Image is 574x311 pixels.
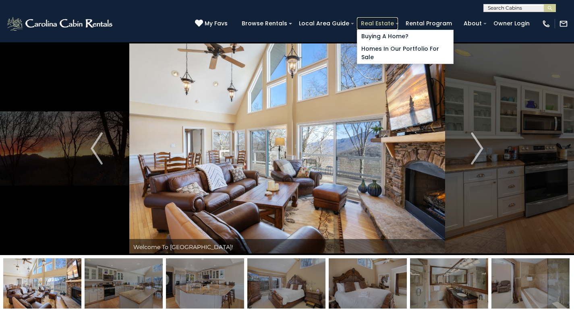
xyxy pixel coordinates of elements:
[410,258,488,309] img: 163279010
[91,132,103,165] img: arrow
[247,258,325,309] img: 163279008
[295,17,353,30] a: Local Area Guide
[542,19,551,28] img: phone-regular-white.png
[166,258,244,309] img: 163279007
[85,258,163,309] img: 163279006
[357,43,453,64] a: Homes in Our Portfolio For Sale
[6,16,115,32] img: White-1-2.png
[489,17,534,30] a: Owner Login
[402,17,456,30] a: Rental Program
[238,17,291,30] a: Browse Rentals
[64,42,129,255] button: Previous
[3,258,81,309] img: 163279005
[129,239,445,255] div: Welcome To [GEOGRAPHIC_DATA]!
[357,17,398,30] a: Real Estate
[491,258,570,309] img: 163279011
[195,19,230,28] a: My Favs
[460,17,486,30] a: About
[471,132,483,165] img: arrow
[329,258,407,309] img: 163279009
[559,19,568,28] img: mail-regular-white.png
[357,30,453,43] a: Buying A Home?
[205,19,228,28] span: My Favs
[445,42,510,255] button: Next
